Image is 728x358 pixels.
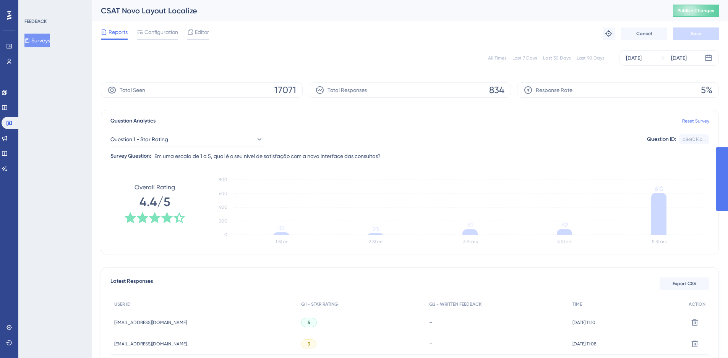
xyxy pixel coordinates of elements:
[219,205,227,210] tspan: 400
[536,85,572,95] span: Response Rate
[144,27,178,37] span: Configuration
[429,319,565,326] div: -
[429,340,565,347] div: -
[673,5,719,17] button: Publish Changes
[195,27,209,37] span: Editor
[655,185,663,192] tspan: 610
[373,226,379,233] tspan: 23
[24,18,47,24] div: FEEDBACK
[110,152,151,161] div: Survey Question:
[673,281,697,287] span: Export CSV
[572,319,595,326] span: [DATE] 11:10
[561,221,568,229] tspan: 82
[467,221,473,229] tspan: 81
[636,31,652,37] span: Cancel
[660,277,709,290] button: Export CSV
[673,27,719,40] button: Save
[621,27,667,40] button: Cancel
[114,301,131,307] span: USER ID
[139,194,170,210] span: 4.4/5
[647,134,676,144] div: Question ID:
[114,341,187,347] span: [EMAIL_ADDRESS][DOMAIN_NAME]
[24,34,50,47] button: Surveys
[369,239,383,244] text: 2 Stars
[114,319,187,326] span: [EMAIL_ADDRESS][DOMAIN_NAME]
[110,135,168,144] span: Question 1 - Star Rating
[678,8,714,14] span: Publish Changes
[109,27,128,37] span: Reports
[512,55,537,61] div: Last 7 Days
[696,328,719,351] iframe: UserGuiding AI Assistant Launcher
[701,84,712,96] span: 5%
[219,191,227,196] tspan: 600
[135,183,175,192] span: Overall Rating
[278,224,285,232] tspan: 38
[689,301,705,307] span: ACTION
[154,152,381,161] span: Em uma escala de 1 a 5, qual é o seu nível de satisfação com a nova interface das consultas?
[626,53,642,63] div: [DATE]
[224,232,227,237] tspan: 0
[219,218,227,224] tspan: 200
[328,85,367,95] span: Total Responses
[683,136,706,142] div: a8ef014c...
[219,177,227,182] tspan: 800
[557,239,572,244] text: 4 Stars
[489,84,504,96] span: 834
[308,341,310,347] span: 3
[463,239,478,244] text: 3 Stars
[543,55,571,61] div: Last 30 Days
[301,301,338,307] span: Q1 - STAR RATING
[110,116,156,126] span: Question Analytics
[652,239,666,244] text: 5 Stars
[671,53,687,63] div: [DATE]
[429,301,482,307] span: Q2 - WRITTEN FEEDBACK
[691,31,701,37] span: Save
[110,277,153,290] span: Latest Responses
[572,301,582,307] span: TIME
[110,132,263,147] button: Question 1 - Star Rating
[101,5,654,16] div: CSAT Novo Layout Localize
[577,55,604,61] div: Last 90 Days
[488,55,506,61] div: All Times
[572,341,597,347] span: [DATE] 11:08
[276,239,287,244] text: 1 Star
[120,85,145,95] span: Total Seen
[308,319,310,326] span: 5
[682,118,709,124] a: Reset Survey
[274,84,296,96] span: 17071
